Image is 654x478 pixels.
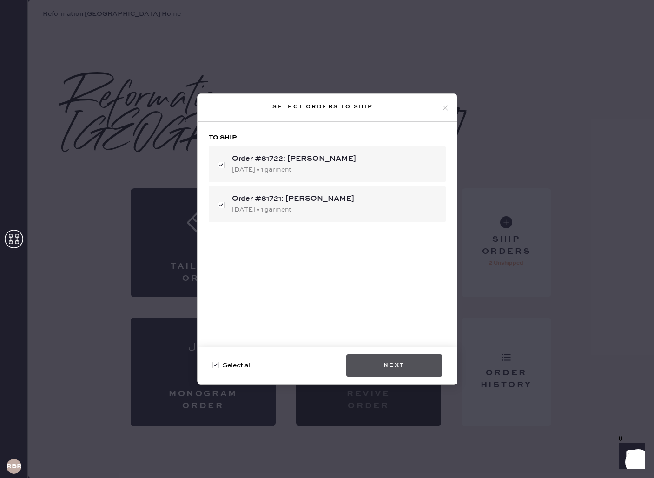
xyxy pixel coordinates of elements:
[232,205,438,215] div: [DATE] • 1 garment
[223,360,252,371] span: Select all
[232,193,438,205] div: Order #81721: [PERSON_NAME]
[209,133,446,142] h3: To ship
[232,153,438,165] div: Order #81722: [PERSON_NAME]
[610,436,650,476] iframe: Front Chat
[7,463,21,470] h3: RBRA
[205,101,441,113] div: Select orders to ship
[346,354,442,377] button: Next
[232,165,438,175] div: [DATE] • 1 garment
